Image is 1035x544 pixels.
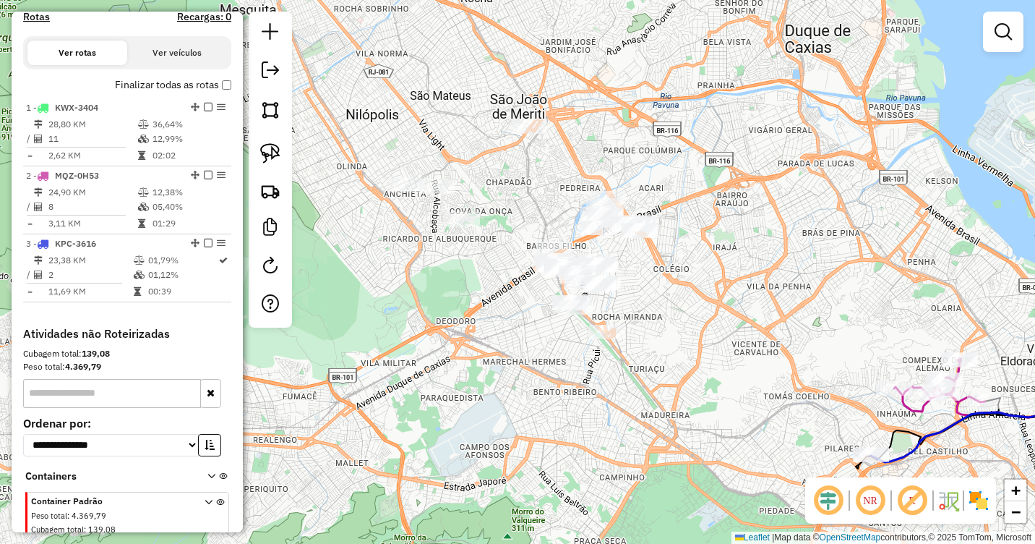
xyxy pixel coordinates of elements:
td: 05,40% [152,200,225,214]
div: Atividade não roteirizada - JORGE BAR [544,263,580,277]
div: Atividade não roteirizada - SABOR SINGULAR [580,221,616,235]
div: Atividade não roteirizada - PENSAO DO ENOQUE [388,178,424,192]
i: Distância Total [34,256,43,265]
div: Atividade não roteirizada - BANCA DO ANDERSON [924,386,960,401]
span: KWX-3404 [55,102,98,113]
span: : [67,511,69,521]
em: Alterar sequência das rotas [191,239,199,247]
td: 36,64% [152,117,225,132]
td: / [26,200,33,214]
span: KPC-3616 [55,238,96,249]
i: % de utilização da cubagem [134,271,145,279]
a: Leaflet [735,532,770,543]
td: 2,62 KM [48,148,137,163]
button: Ver veículos [127,41,227,65]
input: Finalizar todas as rotas [222,80,231,90]
div: Atividade não roteirizada - DEPOST. DE BEB.DF [622,224,658,238]
h4: Atividades não Roteirizadas [23,327,231,341]
i: Tempo total em rota [138,151,145,160]
em: Alterar sequência das rotas [191,171,199,179]
em: Alterar sequência das rotas [191,103,199,111]
span: 139,08 [88,524,116,535]
a: Rotas [23,11,50,23]
i: Tempo total em rota [134,287,141,296]
span: Cubagem total [31,524,84,535]
div: Atividade não roteirizada - JOFA BAR [586,198,622,213]
div: Atividade não roteirizada - BAR DA SHEILA [590,191,626,205]
em: Finalizar rota [204,171,212,179]
div: Atividade não roteirizada - Joana Darc de Olivei [564,275,600,289]
label: Finalizar todas as rotas [115,77,231,93]
span: 1 - [26,102,98,113]
em: Finalizar rota [204,103,212,111]
span: 3 - [26,238,96,249]
em: Opções [217,239,226,247]
a: OpenStreetMap [820,532,881,543]
div: Atividade não roteirizada - MERCADINHO DA BRANCA [582,258,618,273]
span: + [1011,481,1021,499]
em: Finalizar rota [204,239,212,247]
div: Atividade não roteirizada - ADRIANO [623,216,659,231]
span: Containers [25,469,189,484]
a: Zoom out [1005,501,1026,523]
span: Exibir rótulo [895,483,929,518]
div: Atividade não roteirizada - TRAILER DO TAIRONE [621,223,657,237]
td: 11,69 KM [48,284,133,299]
span: Ocultar deslocamento [811,483,846,518]
img: Criar rota [260,181,280,201]
i: Distância Total [34,120,43,129]
h4: Recargas: 0 [177,11,231,23]
i: % de utilização da cubagem [138,203,149,211]
div: Peso total: [23,360,231,373]
div: Atividade não roteirizada - DEP. DO LIMA [546,257,582,271]
img: Selecionar atividades - polígono [260,100,280,120]
td: / [26,132,33,146]
i: Distância Total [34,188,43,197]
div: Atividade não roteirizada - BAR DO PETISCO [589,325,625,339]
span: 2 - [26,170,99,181]
td: 01,79% [147,253,218,268]
td: 12,99% [152,132,225,146]
div: Atividade não roteirizada - ANDRE GOIS [536,242,572,256]
div: Atividade não roteirizada - TRES GAROTAS DA FAZE [587,208,623,222]
div: Atividade não roteirizada - SALGADOS VIP [609,217,645,231]
a: Zoom in [1005,480,1026,501]
td: 00:39 [147,284,218,299]
div: Atividade não roteirizada - QUIOSQUE TIA CIRENE [533,255,570,270]
div: Atividade não roteirizada - CAJU [536,258,572,272]
td: = [26,284,33,299]
span: | [772,532,774,543]
div: Atividade não roteirizada - Joao Batista [536,253,572,268]
a: Reroteirizar Sessão [256,251,285,284]
span: Container Padrão [31,495,187,508]
td: = [26,216,33,231]
div: Atividade não roteirizada - MERCEARIA TROPICAL [511,119,547,134]
div: Atividade não roteirizada - bar dellas [544,260,580,274]
button: Ver rotas [27,41,127,65]
i: Total de Atividades [34,203,43,211]
span: MQZ-0H53 [55,170,99,181]
button: Ordem crescente [198,434,221,456]
div: Atividade não roteirizada - Paulo Mercearia [552,295,588,310]
div: Atividade não roteirizada - BAR DO RUSSO [548,261,584,276]
strong: 4.369,79 [65,361,101,372]
i: Tempo total em rota [138,219,145,228]
div: Atividade não roteirizada - ROSILENE [557,300,593,315]
div: Atividade não roteirizada - Bar Tonho [559,269,596,284]
div: Atividade não roteirizada - bar dellas [544,259,580,273]
span: 4.369,79 [72,511,106,521]
td: 3,11 KM [48,216,137,231]
td: 01:29 [152,216,225,231]
td: / [26,268,33,282]
div: Atividade não roteirizada - BAR DO ALEX [559,265,595,280]
div: Atividade não roteirizada - BAR DO BOLHA [575,254,611,268]
a: Exportar sessão [256,56,285,88]
div: Atividade não roteirizada - AMARELINHO DA ALVORA [444,212,480,226]
i: Rota otimizada [219,256,228,265]
span: : [84,524,86,535]
a: Criar rota [254,175,286,207]
span: Peso total [31,511,67,521]
div: Atividade não roteirizada - DANIEL [588,206,624,221]
i: % de utilização do peso [134,256,145,265]
div: Atividade não roteirizada - Paulo Mercearia [554,296,590,310]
